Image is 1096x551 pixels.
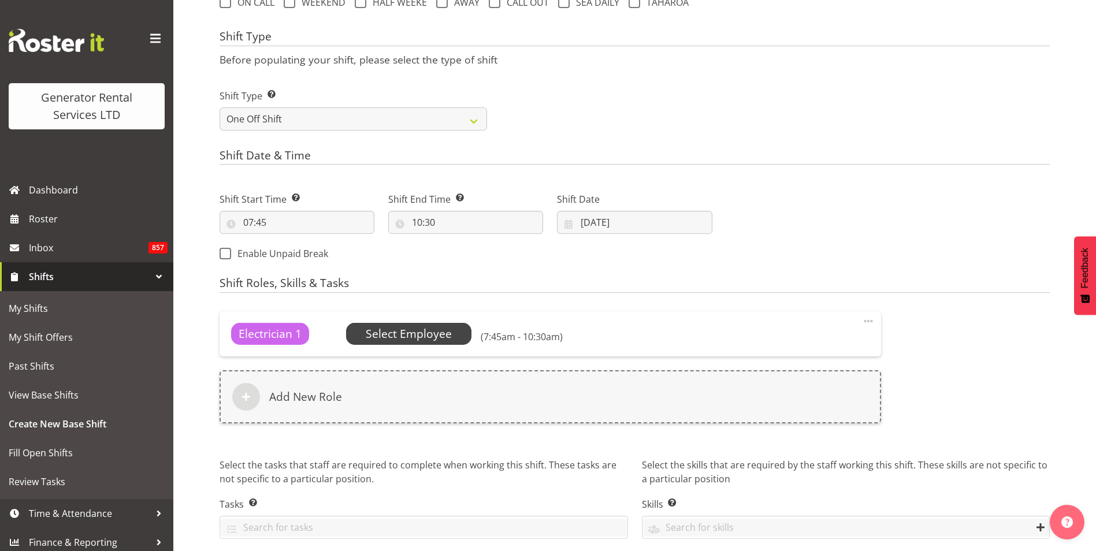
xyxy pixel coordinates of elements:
input: Search for skills [642,519,1050,537]
label: Shift Date [557,192,712,206]
span: Past Shifts [9,358,165,375]
span: Inbox [29,239,148,256]
span: My Shift Offers [9,329,165,346]
label: Skills [642,497,1050,511]
span: Feedback [1080,248,1090,288]
p: Before populating your shift, please select the type of shift [220,53,1050,66]
h4: Shift Type [220,30,1050,46]
label: Shift End Time [388,192,543,206]
p: Select the skills that are required by the staff working this shift. These skills are not specifi... [642,458,1050,488]
a: Review Tasks [3,467,170,496]
span: Roster [29,210,168,228]
span: Time & Attendance [29,505,150,522]
span: My Shifts [9,300,165,317]
span: View Base Shifts [9,386,165,404]
span: 857 [148,242,168,254]
span: Fill Open Shifts [9,444,165,461]
span: Create New Base Shift [9,415,165,433]
img: Rosterit website logo [9,29,104,52]
span: Enable Unpaid Break [231,248,328,259]
span: Finance & Reporting [29,534,150,551]
h6: (7:45am - 10:30am) [481,331,563,342]
h4: Shift Roles, Skills & Tasks [220,277,1050,293]
label: Tasks [220,497,628,511]
span: Dashboard [29,181,168,199]
span: Select Employee [366,326,452,342]
a: Create New Base Shift [3,409,170,438]
span: Electrician 1 [239,326,302,342]
button: Feedback - Show survey [1074,236,1096,315]
a: Fill Open Shifts [3,438,170,467]
label: Shift Start Time [220,192,374,206]
p: Select the tasks that staff are required to complete when working this shift. These tasks are not... [220,458,628,488]
input: Click to select... [388,211,543,234]
a: My Shift Offers [3,323,170,352]
a: Past Shifts [3,352,170,381]
h4: Shift Date & Time [220,149,1050,165]
img: help-xxl-2.png [1061,516,1073,528]
div: Generator Rental Services LTD [20,89,153,124]
a: View Base Shifts [3,381,170,409]
input: Click to select... [557,211,712,234]
span: Shifts [29,268,150,285]
label: Shift Type [220,89,487,103]
h6: Add New Role [269,390,342,404]
span: Review Tasks [9,473,165,490]
input: Search for tasks [220,519,627,537]
a: My Shifts [3,294,170,323]
input: Click to select... [220,211,374,234]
